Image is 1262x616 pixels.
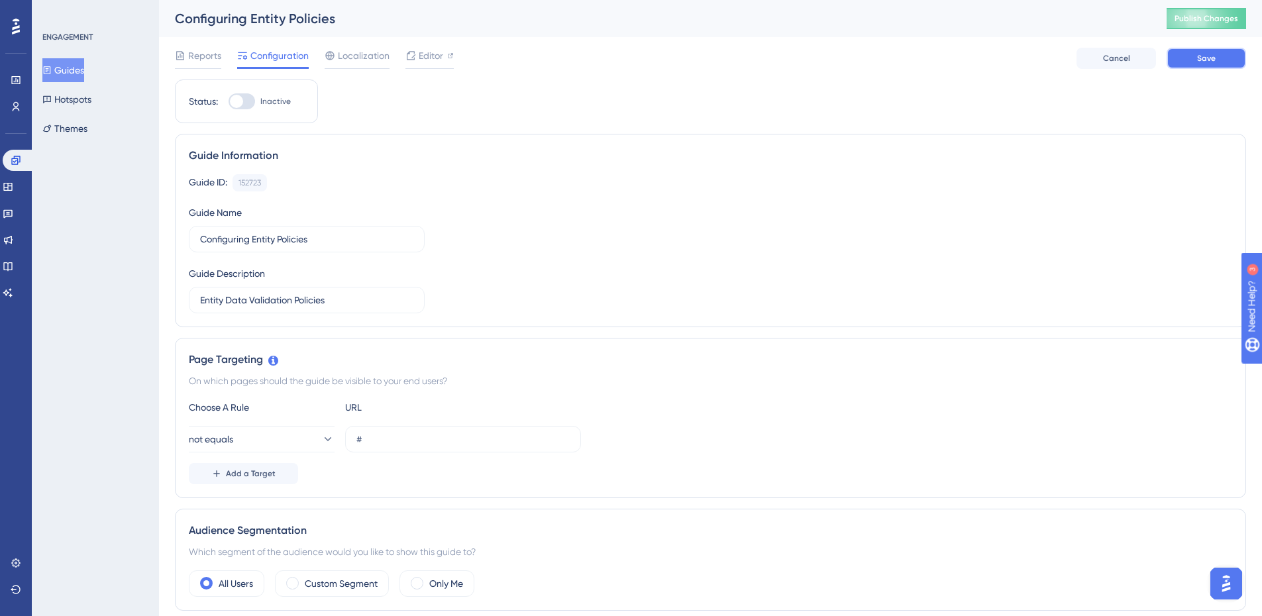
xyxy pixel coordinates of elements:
label: All Users [219,576,253,591]
input: Type your Guide’s Description here [200,293,413,307]
div: Status: [189,93,218,109]
div: Audience Segmentation [189,523,1232,539]
span: not equals [189,431,233,447]
div: 152723 [238,178,261,188]
div: 3 [92,7,96,17]
span: Save [1197,53,1216,64]
span: Publish Changes [1175,13,1238,24]
span: Cancel [1103,53,1130,64]
div: Guide Description [189,266,265,282]
button: Add a Target [189,463,298,484]
span: Need Help? [31,3,83,19]
label: Custom Segment [305,576,378,591]
div: Guide Name [189,205,242,221]
span: Inactive [260,96,291,107]
span: Add a Target [226,468,276,479]
input: yourwebsite.com/path [356,432,570,446]
div: Choose A Rule [189,399,335,415]
label: Only Me [429,576,463,591]
button: Save [1167,48,1246,69]
button: Hotspots [42,87,91,111]
input: Type your Guide’s Name here [200,232,413,246]
button: Cancel [1077,48,1156,69]
button: Themes [42,117,87,140]
span: Localization [338,48,390,64]
button: Guides [42,58,84,82]
div: ENGAGEMENT [42,32,93,42]
iframe: UserGuiding AI Assistant Launcher [1206,564,1246,603]
div: Configuring Entity Policies [175,9,1133,28]
button: Publish Changes [1167,8,1246,29]
div: Guide Information [189,148,1232,164]
div: On which pages should the guide be visible to your end users? [189,373,1232,389]
div: Page Targeting [189,352,1232,368]
div: Which segment of the audience would you like to show this guide to? [189,544,1232,560]
span: Configuration [250,48,309,64]
span: Editor [419,48,443,64]
div: URL [345,399,491,415]
div: Guide ID: [189,174,227,191]
span: Reports [188,48,221,64]
button: not equals [189,426,335,452]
